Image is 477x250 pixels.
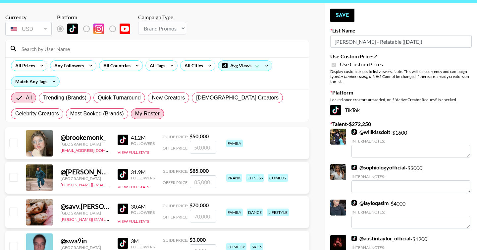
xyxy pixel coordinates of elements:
img: Instagram [93,24,104,34]
div: lifestyle [267,209,289,216]
label: Platform [330,89,472,96]
span: Celebrity Creators [15,110,59,118]
a: [PERSON_NAME][EMAIL_ADDRESS][DOMAIN_NAME] [61,216,159,222]
img: TikTok [351,165,357,170]
img: TikTok [118,169,128,180]
span: Offer Price: [163,215,188,219]
div: @ swa9in [61,237,110,245]
label: Talent - $ 272,250 [330,121,472,127]
div: Locked once creators are added, or if "Active Creator Request" is checked. [330,97,472,102]
img: TikTok [118,135,128,145]
div: - $ 4000 [351,200,470,228]
input: 70,000 [190,210,216,222]
span: Offer Price: [163,146,188,151]
label: List Name [330,27,472,34]
div: Internal Notes: [351,174,470,179]
span: My Roster [135,110,160,118]
img: TikTok [118,204,128,214]
div: Avg Views [218,61,272,71]
strong: $ 50,000 [189,133,209,139]
div: 30.4M [131,203,155,210]
div: @ brookemonk_ [61,133,110,142]
div: family [226,140,243,147]
a: @sophiologyofficial [351,164,405,171]
span: Use Custom Prices [340,61,383,68]
input: 85,000 [190,175,216,188]
img: TikTok [67,24,78,34]
div: Followers [131,244,155,249]
div: All Tags [146,61,167,71]
button: View Full Stats [118,184,149,189]
a: [PERSON_NAME][EMAIL_ADDRESS][DOMAIN_NAME] [61,181,159,187]
div: [GEOGRAPHIC_DATA] [61,176,110,181]
strong: $ 70,000 [189,202,209,208]
div: Display custom prices to list viewers. Note: This will lock currency and campaign type . Cannot b... [330,69,472,84]
div: USD [7,23,50,35]
input: 50,000 [190,141,216,154]
img: TikTok [118,238,128,249]
button: View Full Stats [118,150,149,155]
img: TikTok [351,129,357,135]
img: TikTok [351,236,357,241]
img: TikTok [351,200,357,206]
div: Internal Notes: [351,210,470,215]
div: Currency [5,14,52,21]
a: @layloqasim [351,200,389,206]
span: New Creators [152,94,185,102]
strong: $ 85,000 [189,167,209,174]
a: @willkissdoit [351,129,390,135]
span: Offer Price: [163,180,188,185]
span: Most Booked (Brands) [70,110,124,118]
div: fitness [246,174,264,182]
div: Currency is locked to USD [5,21,52,37]
a: [EMAIL_ADDRESS][DOMAIN_NAME] [61,147,127,153]
span: Guide Price: [163,203,188,208]
span: All [26,94,32,102]
div: Match Any Tags [11,77,59,87]
div: - $ 3000 [351,164,470,193]
div: Internal Notes: [351,139,470,144]
em: for bookers using this list [338,74,381,79]
div: comedy [268,174,288,182]
span: Quick Turnaround [98,94,141,102]
img: TikTok [330,105,341,115]
div: Followers [131,210,155,215]
div: 41.2M [131,134,155,141]
div: family [226,209,243,216]
div: [GEOGRAPHIC_DATA] [61,142,110,147]
span: Guide Price: [163,238,188,243]
strong: $ 3,000 [189,236,206,243]
div: Platform [57,14,135,21]
div: @ [PERSON_NAME].[PERSON_NAME] [61,168,110,176]
div: 31.9M [131,169,155,175]
div: [GEOGRAPHIC_DATA] [61,245,110,250]
div: 3M [131,238,155,244]
div: - $ 1600 [351,129,470,157]
span: Trending (Brands) [43,94,86,102]
input: Search by User Name [18,43,305,54]
div: Any Followers [50,61,85,71]
div: @ savv.[PERSON_NAME] [61,202,110,211]
div: prank [226,174,242,182]
button: View Full Stats [118,219,149,224]
span: [DEMOGRAPHIC_DATA] Creators [196,94,279,102]
div: TikTok [330,105,472,115]
div: All Cities [181,61,204,71]
span: Guide Price: [163,134,188,139]
img: YouTube [120,24,130,34]
div: Followers [131,175,155,180]
div: Internal Notes: [351,245,470,250]
a: @austintaylor_official [351,235,410,242]
div: All Countries [99,61,132,71]
span: Guide Price: [163,169,188,174]
button: Save [330,9,354,22]
div: Campaign Type [138,14,186,21]
div: dance [247,209,263,216]
div: [GEOGRAPHIC_DATA] [61,211,110,216]
label: Use Custom Prices? [330,53,472,60]
div: All Prices [11,61,36,71]
div: List locked to TikTok. [57,22,135,36]
div: Followers [131,141,155,146]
